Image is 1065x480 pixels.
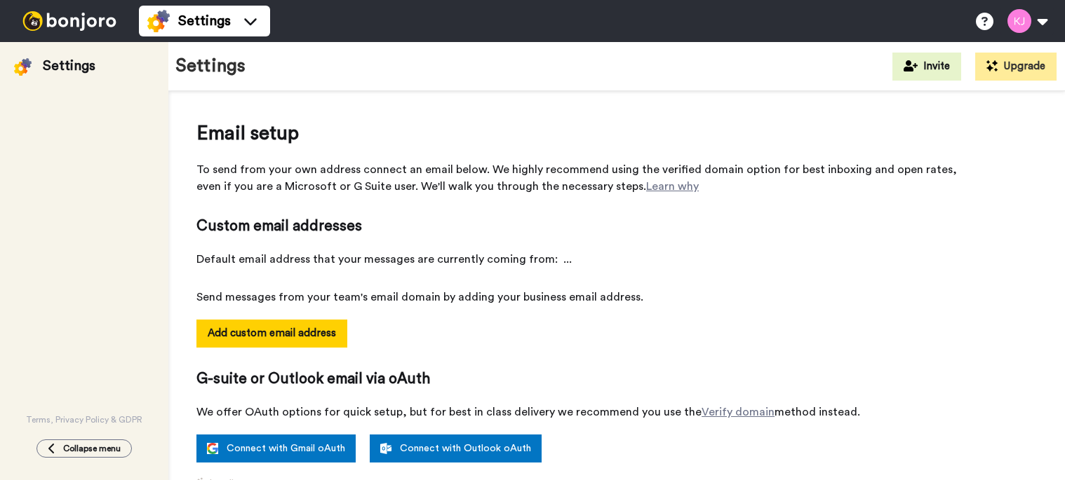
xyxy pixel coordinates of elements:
span: ... [563,251,572,268]
button: Upgrade [975,53,1057,81]
h1: Settings [175,56,246,76]
span: Email setup [196,119,968,147]
a: Verify domain [702,406,775,418]
button: Invite [892,53,961,81]
img: bj-logo-header-white.svg [17,11,122,31]
img: settings-colored.svg [147,10,170,32]
span: G-suite or Outlook email via oAuth [196,369,968,390]
span: Default email address that your messages are currently coming from: [196,251,968,268]
a: Connect with Outlook oAuth [370,434,542,462]
span: Send messages from your team's email domain by adding your business email address. [196,289,968,306]
a: Connect with Gmail oAuth [196,434,356,462]
img: google.svg [207,443,218,454]
img: settings-colored.svg [14,58,32,76]
img: outlook-white.svg [380,443,391,454]
span: To send from your own address connect an email below. We highly recommend using the verified doma... [196,161,968,195]
button: Add custom email address [196,320,347,348]
button: Collapse menu [36,439,132,458]
span: Collapse menu [63,443,121,454]
span: Settings [178,11,231,31]
div: Settings [43,56,95,76]
span: We offer OAuth options for quick setup, but for best in class delivery we recommend you use the m... [196,404,968,420]
span: Custom email addresses [196,216,968,237]
a: Learn why [646,181,699,192]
